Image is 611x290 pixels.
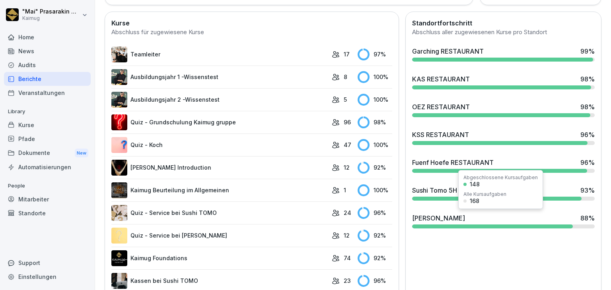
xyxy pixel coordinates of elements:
[111,137,127,153] img: t7brl8l3g3sjoed8o8dm9hn8.png
[111,182,328,198] a: Kaimug Beurteilung im Allgemeinen
[358,252,392,264] div: 92 %
[412,102,470,112] div: OEZ RESTAURANT
[111,92,127,108] img: kdhala7dy4uwpjq3l09r8r31.png
[412,28,595,37] div: Abschluss aller zugewiesenen Kurse pro Standort
[4,180,91,192] p: People
[4,270,91,284] a: Einstellungen
[412,46,484,56] div: Garching RESTAURANT
[111,46,127,62] img: pytyph5pk76tu4q1kwztnixg.png
[4,72,91,86] a: Berichte
[409,43,598,65] a: Garching RESTAURANT99%
[412,213,465,223] div: [PERSON_NAME]
[111,273,328,289] a: Kassen bei Sushi TOMO
[4,86,91,100] a: Veranstaltungen
[358,48,392,60] div: 97 %
[409,155,598,176] a: Fuenf Hoefe RESTAURANT96%
[111,205,328,221] a: Quiz - Service bei Sushi TOMO
[580,158,595,167] div: 96 %
[412,18,595,28] h2: Standortfortschritt
[111,137,328,153] a: Quiz - Koch
[4,206,91,220] a: Standorte
[111,250,328,266] a: Kaimug Foundations
[344,231,350,240] p: 12
[4,30,91,44] a: Home
[344,209,351,217] p: 24
[409,99,598,120] a: OEZ RESTAURANT98%
[4,118,91,132] a: Kurse
[358,184,392,196] div: 100 %
[22,8,80,15] p: "Mai" Prasarakin Natechnanok
[4,192,91,206] a: Mitarbeiter
[111,92,328,108] a: Ausbildungsjahr 2 -Wissenstest
[358,71,392,83] div: 100 %
[111,182,127,198] img: vu7fopty42ny43mjush7cma0.png
[4,146,91,160] a: DokumenteNew
[412,74,470,84] div: KAS RESTAURANT
[111,69,127,85] img: m7c771e1b5zzexp1p9raqxk8.png
[409,71,598,93] a: KAS RESTAURANT98%
[463,192,506,197] div: Alle Kursaufgaben
[358,207,392,219] div: 96 %
[358,116,392,128] div: 98 %
[4,132,91,146] a: Pfade
[111,228,127,244] img: emg2a556ow6sapjezcrppgxh.png
[409,127,598,148] a: KSS RESTAURANT96%
[358,94,392,106] div: 100 %
[111,273,127,289] img: a8zimp7ircwqkepy38eko2eu.png
[111,18,392,28] h2: Kurse
[22,15,80,21] p: Kaimug
[580,74,595,84] div: 98 %
[412,186,502,195] div: Sushi Tomo 5H RESTAURANT
[344,186,346,194] p: 1
[111,228,328,244] a: Quiz - Service bei [PERSON_NAME]
[358,162,392,174] div: 92 %
[409,182,598,204] a: Sushi Tomo 5H RESTAURANT93%
[344,276,351,285] p: 23
[344,73,347,81] p: 8
[409,210,598,232] a: [PERSON_NAME]88%
[412,158,494,167] div: Fuenf Hoefe RESTAURANT
[580,213,595,223] div: 88 %
[111,160,127,176] img: ejcw8pgrsnj3kwnpxq2wy9us.png
[358,230,392,242] div: 92 %
[463,175,538,180] div: Abgeschlossene Kursaufgaben
[358,139,392,151] div: 100 %
[580,130,595,139] div: 96 %
[111,69,328,85] a: Ausbildungsjahr 1 -Wissenstest
[358,275,392,287] div: 96 %
[4,256,91,270] div: Support
[111,28,392,37] div: Abschluss für zugewiesene Kurse
[4,58,91,72] a: Audits
[580,102,595,112] div: 98 %
[470,182,480,187] div: 148
[111,250,127,266] img: p7t4hv9nngsgdpqtll45nlcz.png
[111,114,127,130] img: ima4gw5kbha2jc8jl1pti4b9.png
[75,149,88,158] div: New
[4,146,91,160] div: Dokumente
[111,114,328,130] a: Quiz - Grundschulung Kaimug gruppe
[580,186,595,195] div: 93 %
[111,46,328,62] a: Teamleiter
[344,141,351,149] p: 47
[4,105,91,118] p: Library
[4,160,91,174] a: Automatisierungen
[412,130,469,139] div: KSS RESTAURANT
[111,160,328,176] a: [PERSON_NAME] Introduction
[4,44,91,58] a: News
[111,205,127,221] img: pak566alvbcplycpy5gzgq7j.png
[344,163,350,172] p: 12
[344,118,351,126] p: 96
[580,46,595,56] div: 99 %
[470,198,479,204] div: 168
[344,50,350,58] p: 17
[344,95,347,104] p: 5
